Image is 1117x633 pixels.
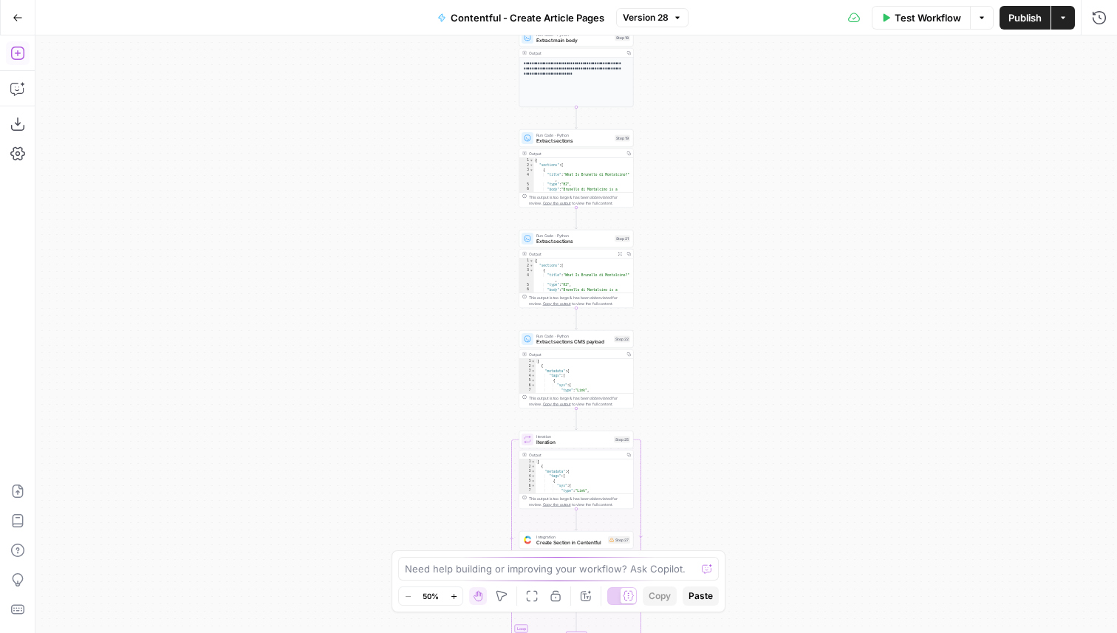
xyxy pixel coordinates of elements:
div: Step 22 [614,336,630,343]
div: Step 25 [614,437,630,443]
span: Run Code · Python [536,233,612,239]
button: Contentful - Create Article Pages [428,6,613,30]
div: 3 [519,369,536,374]
div: Step 19 [615,135,630,142]
div: 3 [519,469,536,474]
div: 1 [519,259,534,264]
span: Copy the output [543,301,571,306]
button: Test Workflow [872,6,970,30]
span: Toggle code folding, rows 2 through 8 [530,264,534,269]
div: 2 [519,364,536,369]
div: Run Code · PythonExtract sectionsStep 19Output{ "sections":[ { "title":"What Is Brunello di Monta... [519,129,634,208]
span: Extract sections CMS payload [536,338,611,346]
div: LoopIterationIterationStep 25Output[ { "metadata":{ "tags":[ { "sys":{ "type":"Link", :This outpu... [519,431,634,509]
span: Extract sections [536,137,612,145]
g: Edge from step_21 to step_22 [575,308,578,329]
span: Copy the output [543,201,571,205]
button: Publish [1000,6,1051,30]
div: Step 18 [615,35,630,41]
span: Toggle code folding, rows 6 through 10 [531,484,536,489]
button: Paste [683,586,719,606]
div: 2 [519,465,536,470]
div: 5 [519,283,534,288]
div: 5 [519,479,536,484]
div: 1 [519,359,536,364]
div: 3 [519,268,534,273]
button: Copy [643,586,677,606]
span: Run Code · Python [536,132,612,138]
div: Run Code · PythonExtract sectionsStep 21Output{ "sections":[ { "title":"What Is Brunello di Monta... [519,230,634,308]
span: Toggle code folding, rows 1 through 9 [530,158,534,163]
div: Output [529,251,613,257]
div: 6 [519,187,534,432]
span: Toggle code folding, rows 1 through 35 [531,359,536,364]
span: Extract sections [536,238,612,245]
button: Version 28 [616,8,689,27]
div: Step 21 [615,236,630,242]
div: 5 [519,182,534,188]
div: Output [529,452,622,458]
div: This output is too large & has been abbreviated for review. to view the full content. [529,194,630,206]
div: Run Code · PythonExtract sections CMS payloadStep 22Output[ { "metadata":{ "tags":[ { "sys":{ "ty... [519,330,634,408]
span: Contentful - Create Article Pages [451,10,604,25]
div: 4 [519,273,534,283]
div: 3 [519,168,534,173]
span: Integration [536,534,605,540]
div: 7 [519,488,536,493]
div: This output is too large & has been abbreviated for review. to view the full content. [529,496,630,507]
span: Create Section in Cententful [536,539,605,547]
span: 50% [423,590,439,602]
div: 6 [519,383,536,389]
span: Copy [649,589,671,603]
g: Edge from step_25 to step_27 [575,509,578,530]
div: 1 [519,158,534,163]
div: This output is too large & has been abbreviated for review. to view the full content. [529,395,630,407]
span: Toggle code folding, rows 5 through 11 [531,378,536,383]
span: Toggle code folding, rows 2 through 8 [530,163,534,168]
span: Toggle code folding, rows 3 through 7 [530,168,534,173]
div: Step 27 [608,536,630,544]
span: Toggle code folding, rows 3 through 13 [531,469,536,474]
span: Extract main body [536,37,612,44]
span: Toggle code folding, rows 4 through 12 [531,374,536,379]
span: Toggle code folding, rows 3 through 7 [530,268,534,273]
span: Publish [1008,10,1042,25]
div: 4 [519,374,536,379]
g: Edge from step_18 to step_19 [575,107,578,129]
div: This output is too large & has been abbreviated for review. to view the full content. [529,295,630,307]
div: Output [529,50,622,56]
div: 4 [519,474,536,479]
span: Toggle code folding, rows 3 through 13 [531,369,536,374]
span: Toggle code folding, rows 1 through 85 [531,459,536,465]
g: Edge from step_22 to step_25 [575,408,578,430]
g: Edge from step_19 to step_21 [575,208,578,229]
span: Run Code · Python [536,333,611,339]
div: 1 [519,459,536,465]
span: Copy the output [543,502,571,507]
div: Output [529,352,622,357]
div: IntegrationCreate Section in CententfulStep 27Output{ "metadata":{ "tags":[ { "sys":{ "type":"Lin... [519,531,634,609]
div: 5 [519,378,536,383]
span: Toggle code folding, rows 1 through 9 [530,259,534,264]
span: Toggle code folding, rows 5 through 11 [531,479,536,484]
span: Iteration [536,439,611,446]
div: 2 [519,264,534,269]
div: 6 [519,484,536,489]
img: sdasd.png [524,536,531,544]
div: 2 [519,163,534,168]
span: Toggle code folding, rows 6 through 10 [531,383,536,389]
span: Toggle code folding, rows 2 through 84 [531,465,536,470]
span: Toggle code folding, rows 4 through 12 [531,474,536,479]
div: 4 [519,173,534,182]
div: 7 [519,388,536,393]
span: Iteration [536,434,611,439]
span: Test Workflow [895,10,961,25]
span: Paste [689,589,713,603]
span: Version 28 [623,11,669,24]
div: 6 [519,287,534,533]
div: Output [529,151,622,157]
span: Copy the output [543,402,571,406]
span: Toggle code folding, rows 2 through 34 [531,364,536,369]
